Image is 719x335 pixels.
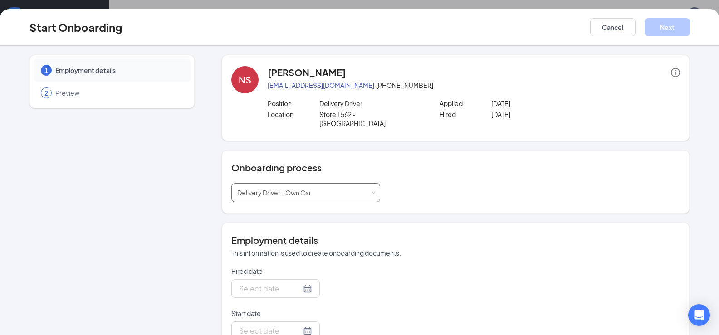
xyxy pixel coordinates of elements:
[645,18,690,36] button: Next
[491,99,594,108] p: [DATE]
[239,283,301,294] input: Select date
[231,267,380,276] p: Hired date
[55,88,181,97] span: Preview
[44,66,48,75] span: 1
[268,110,319,119] p: Location
[319,99,422,108] p: Delivery Driver
[237,189,311,197] span: Delivery Driver - Own Car
[231,234,680,247] h4: Employment details
[268,81,374,89] a: [EMAIL_ADDRESS][DOMAIN_NAME]
[237,184,318,202] div: [object Object]
[268,99,319,108] p: Position
[688,304,710,326] div: Open Intercom Messenger
[55,66,181,75] span: Employment details
[440,99,491,108] p: Applied
[590,18,636,36] button: Cancel
[671,68,680,77] span: info-circle
[231,248,680,257] p: This information is used to create onboarding documents.
[491,110,594,119] p: [DATE]
[231,309,380,318] p: Start date
[268,81,680,90] p: · [PHONE_NUMBER]
[231,161,680,174] h4: Onboarding process
[268,66,346,79] h4: [PERSON_NAME]
[44,88,48,97] span: 2
[440,110,491,119] p: Hired
[239,73,251,86] div: NS
[29,19,122,35] h3: Start Onboarding
[319,110,422,128] p: Store 1562 - [GEOGRAPHIC_DATA]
